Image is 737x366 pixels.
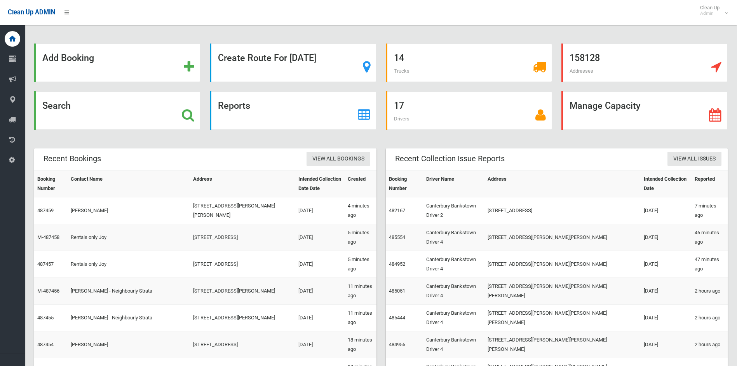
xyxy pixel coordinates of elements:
td: Canterbury Bankstown Driver 4 [423,224,484,251]
td: [STREET_ADDRESS] [190,251,295,278]
td: [PERSON_NAME] - Neighbourly Strata [68,278,190,305]
td: 7 minutes ago [692,197,728,224]
a: Manage Capacity [561,91,728,130]
strong: 158128 [570,52,600,63]
td: [STREET_ADDRESS][PERSON_NAME][PERSON_NAME][PERSON_NAME] [484,331,641,358]
td: [STREET_ADDRESS][PERSON_NAME] [190,278,295,305]
th: Reported [692,171,728,197]
strong: 14 [394,52,404,63]
a: M-487456 [37,288,59,294]
a: 482167 [389,207,405,213]
span: Clean Up [696,5,727,16]
td: [STREET_ADDRESS] [484,197,641,224]
strong: Manage Capacity [570,100,640,111]
td: [STREET_ADDRESS][PERSON_NAME] [190,305,295,331]
a: 14 Trucks [386,44,552,82]
th: Intended Collection Date Date [295,171,345,197]
a: 487457 [37,261,54,267]
td: [DATE] [641,224,692,251]
td: [DATE] [641,197,692,224]
td: [STREET_ADDRESS][PERSON_NAME][PERSON_NAME] [484,224,641,251]
a: Add Booking [34,44,200,82]
td: 18 minutes ago [345,331,376,358]
td: [PERSON_NAME] [68,197,190,224]
td: Canterbury Bankstown Driver 2 [423,197,484,224]
a: 17 Drivers [386,91,552,130]
span: Trucks [394,68,409,74]
th: Address [484,171,641,197]
th: Contact Name [68,171,190,197]
td: [DATE] [295,278,345,305]
a: Reports [210,91,376,130]
td: [STREET_ADDRESS][PERSON_NAME][PERSON_NAME] [190,197,295,224]
td: Canterbury Bankstown Driver 4 [423,331,484,358]
td: [DATE] [295,305,345,331]
a: 158128 Addresses [561,44,728,82]
header: Recent Collection Issue Reports [386,151,514,166]
td: [DATE] [641,305,692,331]
td: Rentals only Joy [68,251,190,278]
a: 487459 [37,207,54,213]
td: [STREET_ADDRESS][PERSON_NAME][PERSON_NAME] [484,251,641,278]
td: [DATE] [295,331,345,358]
header: Recent Bookings [34,151,110,166]
td: [STREET_ADDRESS][PERSON_NAME][PERSON_NAME][PERSON_NAME] [484,278,641,305]
strong: 17 [394,100,404,111]
th: Booking Number [34,171,68,197]
a: 485444 [389,315,405,321]
a: Search [34,91,200,130]
td: Rentals only Joy [68,224,190,251]
strong: Search [42,100,71,111]
td: 2 hours ago [692,305,728,331]
th: Address [190,171,295,197]
strong: Add Booking [42,52,94,63]
td: 2 hours ago [692,278,728,305]
td: [DATE] [641,251,692,278]
a: 484955 [389,342,405,347]
span: Addresses [570,68,593,74]
th: Created [345,171,376,197]
td: [STREET_ADDRESS] [190,224,295,251]
td: 47 minutes ago [692,251,728,278]
span: Drivers [394,116,409,122]
td: [STREET_ADDRESS] [190,331,295,358]
td: [DATE] [295,251,345,278]
a: 485051 [389,288,405,294]
td: [PERSON_NAME] - Neighbourly Strata [68,305,190,331]
td: Canterbury Bankstown Driver 4 [423,278,484,305]
th: Booking Number [386,171,423,197]
td: 5 minutes ago [345,251,376,278]
td: 4 minutes ago [345,197,376,224]
a: M-487458 [37,234,59,240]
a: View All Bookings [307,152,370,166]
span: Clean Up ADMIN [8,9,55,16]
a: 487455 [37,315,54,321]
td: 46 minutes ago [692,224,728,251]
td: [DATE] [641,278,692,305]
th: Intended Collection Date [641,171,692,197]
a: View All Issues [667,152,721,166]
strong: Reports [218,100,250,111]
a: Create Route For [DATE] [210,44,376,82]
td: 5 minutes ago [345,224,376,251]
td: [STREET_ADDRESS][PERSON_NAME][PERSON_NAME][PERSON_NAME] [484,305,641,331]
td: [PERSON_NAME] [68,331,190,358]
td: 11 minutes ago [345,305,376,331]
td: Canterbury Bankstown Driver 4 [423,305,484,331]
strong: Create Route For [DATE] [218,52,316,63]
td: 11 minutes ago [345,278,376,305]
td: [DATE] [641,331,692,358]
th: Driver Name [423,171,484,197]
small: Admin [700,10,720,16]
td: 2 hours ago [692,331,728,358]
td: Canterbury Bankstown Driver 4 [423,251,484,278]
a: 484952 [389,261,405,267]
td: [DATE] [295,224,345,251]
a: 485554 [389,234,405,240]
a: 487454 [37,342,54,347]
td: [DATE] [295,197,345,224]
